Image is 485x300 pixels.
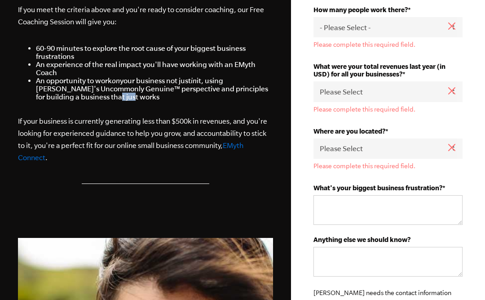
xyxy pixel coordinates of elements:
li: An experience of the real impact you'll have working with an EMyth Coach [36,60,273,76]
p: If your business is currently generating less than $500k in revenues, and you're looking for expe... [18,115,273,164]
strong: Where are you located? [313,127,385,135]
strong: What's your biggest business frustration? [313,184,442,192]
em: on [112,76,120,85]
strong: What were your total revenues last year (in USD) for all your businesses? [313,63,445,78]
iframe: Chat Widget [440,257,485,300]
a: EMyth Connect [18,141,243,161]
li: An opportunity to work your business not just it, using [PERSON_NAME]'s Uncommonly Genuine™ persp... [36,76,273,101]
li: 60-90 minutes to explore the root cause of your biggest business frustrations [36,44,273,60]
strong: Anything else we should know? [313,236,410,243]
label: Please complete this required field. [313,162,463,170]
strong: How many people work there? [313,6,408,13]
p: If you meet the criteria above and you're ready to consider coaching, our Free Coaching Session w... [18,4,273,28]
em: in [191,76,197,85]
label: Please complete this required field. [313,41,463,48]
label: Please complete this required field. [313,106,463,113]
